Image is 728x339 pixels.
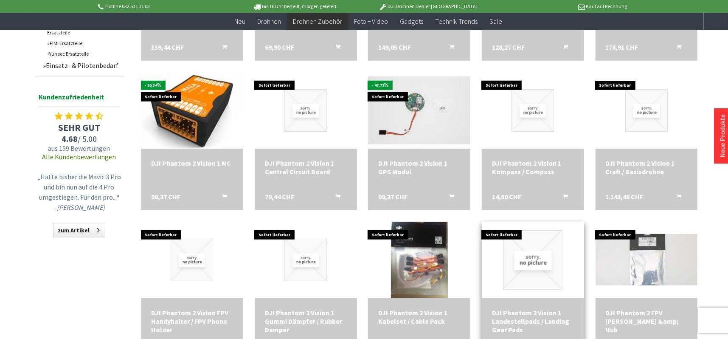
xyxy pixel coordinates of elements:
a: Sale [484,13,509,30]
span: / 5.00 [35,133,124,144]
div: DJI Phantom 2 Vision 1 GPS Modul [378,159,460,176]
a: Drohnen [251,13,287,30]
span: Sale [490,17,503,25]
div: DJI Phantom 2 Vision FPV Handyhalter / FPV Phone Holder [151,308,233,334]
a: DJI Phantom 2 Vision 1 Kompass / Compass 14,80 CHF In den Warenkorb [492,159,574,176]
span: 159,44 CHF [151,43,184,51]
p: DJI Drohnen Dealer [GEOGRAPHIC_DATA] [362,1,495,11]
a: Neue Produkte [718,114,727,158]
a: FIMI Ersatzteile [43,38,124,48]
img: DJI Phantom 2 Vision FPV Handyhalter / FPV Phone Holder [171,239,213,281]
button: In den Warenkorb [439,192,459,203]
a: Drohnen Zubehör [287,13,348,30]
a: DJI Phantom 2 FPV [PERSON_NAME] &amp; Hub 19,92 CHF In den Warenkorb [606,308,688,334]
a: DJI Phantom 2 Vision 1 MC 99,37 CHF In den Warenkorb [151,159,233,167]
span: aus 159 Bewertungen [35,144,124,153]
a: DJI Phantom 2 Vision 1 Craft / Basisdrohne 1.143,48 CHF In den Warenkorb [606,159,688,176]
button: In den Warenkorb [666,192,686,203]
span: Drohnen [257,17,281,25]
span: Technik-Trends [436,17,478,25]
span: Kundenzufriedenheit [39,91,120,107]
span: 1.143,48 CHF [606,192,644,201]
span: 79,44 CHF [265,192,294,201]
a: Neu [228,13,251,30]
img: DJI Phantom 2 FPV Kabel &amp; Hub [596,234,698,285]
span: 69,90 CHF [265,43,294,51]
span: 14,80 CHF [492,192,521,201]
button: In den Warenkorb [553,192,573,203]
a: DJI Phantom 2 Vision 1 Landestellpads / Landing Gear Pads 4,87 CHF In den Warenkorb [492,308,574,334]
img: DJI Phantom 2 Vision 1 Gummi Dämpfer / Rubber Damper [284,239,327,281]
button: In den Warenkorb [666,43,686,54]
div: DJI Phantom 2 Vision 1 Craft / Basisdrohne [606,159,688,176]
button: In den Warenkorb [439,43,459,54]
img: DJI Phantom 2 Vision 1 Craft / Basisdrohne [625,89,668,132]
button: In den Warenkorb [326,43,346,54]
div: DJI Phantom 2 Vision 1 Central Circuit Board [265,159,347,176]
span: 4.68 [62,133,78,144]
span: SEHR GUT [35,121,124,133]
a: Gadgets [394,13,430,30]
span: Foto + Video [354,17,388,25]
img: DJI Phantom 2 Vision 1 Kompass / Compass [512,89,554,132]
span: 149,05 CHF [378,43,411,51]
img: DJI Phantom 2 Vision 1 Landestellpads / Landing Gear Pads [503,230,562,290]
a: DJI Phantom 2 Vision 1 Kabelset / Cable Pack 14,80 CHF In den Warenkorb [378,308,460,325]
a: DJI Phantom 2 Vision 1 Gummi Dämpfer / Rubber Damper 4,87 CHF In den Warenkorb [265,308,347,334]
div: DJI Phantom 2 Vision 1 Kompass / Compass [492,159,574,176]
a: Yuneec Ersatzteile [43,48,124,59]
button: In den Warenkorb [212,43,232,54]
button: In den Warenkorb [553,43,573,54]
button: In den Warenkorb [326,192,346,203]
p: Bis 16 Uhr bestellt, morgen geliefert. [229,1,362,11]
a: DJI Phantom 2 Vision 1 GPS Modul 99,37 CHF In den Warenkorb [378,159,460,176]
a: DJI Phantom 2 Vision FPV Handyhalter / FPV Phone Holder 25,75 CHF In den Warenkorb [151,308,233,334]
img: DJI Phantom 2 Vision 1 Kabelset / Cable Pack [391,222,448,298]
a: Einsatz- & Pilotenbedarf [39,59,124,72]
em: [PERSON_NAME] [57,203,105,212]
span: Gadgets [400,17,424,25]
a: Technik-Trends [430,13,484,30]
img: DJI Phantom 2 Vision 1 MC [141,72,243,149]
span: 99,37 CHF [151,192,180,201]
span: Drohnen Zubehör [293,17,342,25]
span: 128,27 CHF [492,43,525,51]
span: 178,91 CHF [606,43,638,51]
div: DJI Phantom 2 Vision 1 Gummi Dämpfer / Rubber Damper [265,308,347,334]
a: zum Artikel [53,223,105,237]
p: Hotline 032 511 11 03 [97,1,229,11]
img: DJI Phantom 2 Vision 1 Central Circuit Board [284,89,327,132]
a: Alle Kundenbewertungen [42,153,116,161]
div: DJI Phantom 2 Vision 1 MC [151,159,233,167]
img: DJI Phantom 2 Vision 1 GPS Modul [368,76,470,145]
a: Foto + Video [348,13,394,30]
div: DJI Phantom 2 Vision 1 Kabelset / Cable Pack [378,308,460,325]
a: DJI Phantom 2 Vision 1 Central Circuit Board 79,44 CHF In den Warenkorb [265,159,347,176]
div: DJI Phantom 2 FPV [PERSON_NAME] &amp; Hub [606,308,688,334]
p: „Hatte bisher die Mavic 3 Pro und bin nun auf die 4 Pro umgestiegen. Für den pro...“ – [37,172,122,212]
div: DJI Phantom 2 Vision 1 Landestellpads / Landing Gear Pads [492,308,574,334]
p: Kauf auf Rechnung [495,1,627,11]
button: In den Warenkorb [212,192,232,203]
span: 99,37 CHF [378,192,408,201]
span: Neu [234,17,245,25]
